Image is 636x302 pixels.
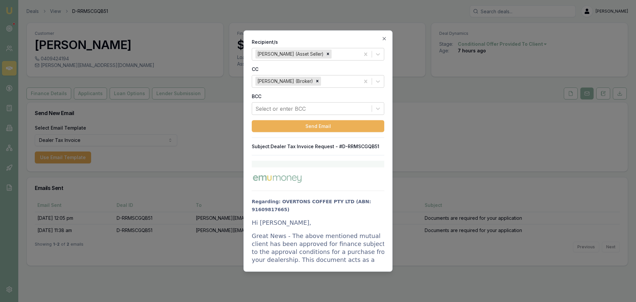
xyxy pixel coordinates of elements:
button: Send Email [252,120,384,132]
img: Emu Money [252,174,303,184]
p: Regarding: OVERTONS COFFEE PTY LTD (ABN: 91609817665) [252,197,392,213]
div: Remove ELLIOTT ASHER (Asset Seller) [324,50,332,58]
label: BCC [252,93,384,99]
div: [PERSON_NAME] (Asset Seller) [255,50,324,58]
p: Great News - The above mentioned mutual client has been approved for finance subject to the appro... [252,232,392,287]
label: CC [252,66,384,72]
p: Hi [PERSON_NAME], [252,218,392,226]
label: Recipient/s [252,38,384,45]
p: Subject: Dealer Tax Invoice Request - #D-RRMSCGQB51 [252,143,384,150]
div: Remove Erin Shield (Broker) [314,77,321,86]
div: [PERSON_NAME] (Broker) [255,77,314,86]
